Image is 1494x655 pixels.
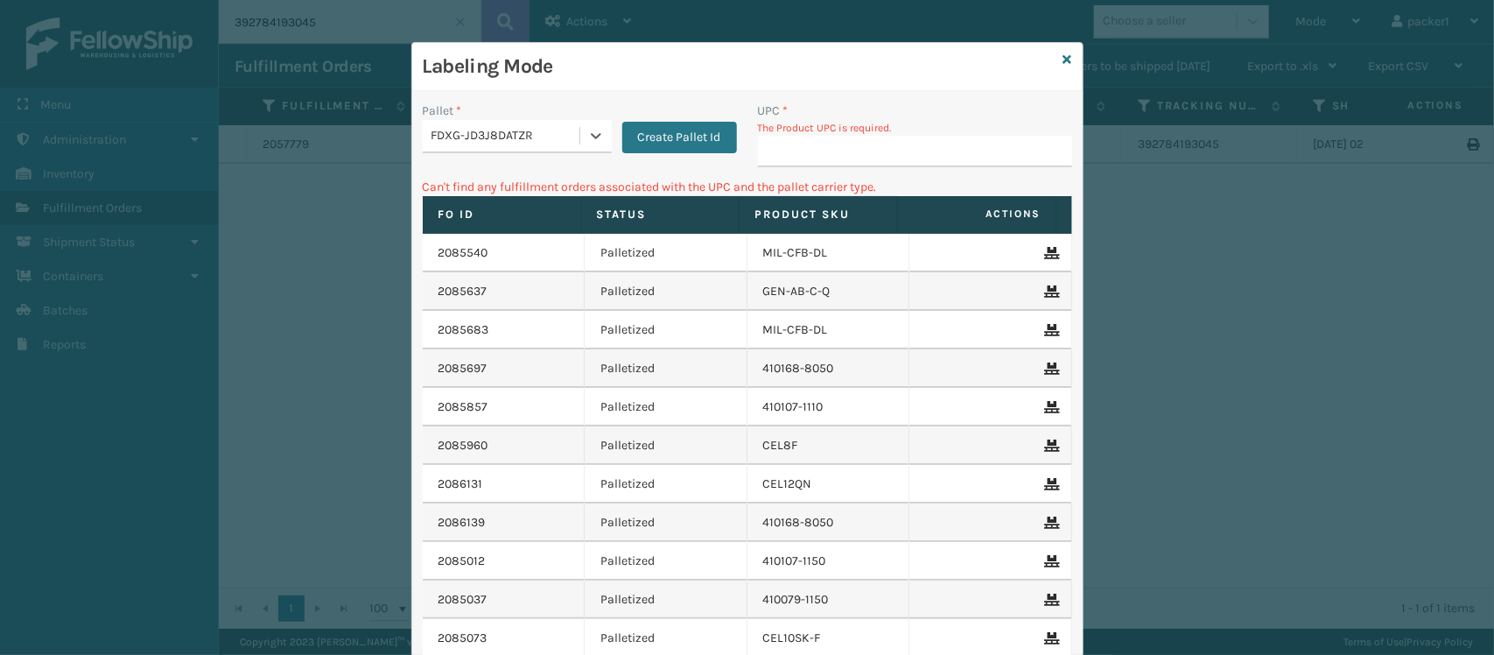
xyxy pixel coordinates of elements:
[585,504,747,542] td: Palletized
[747,272,910,311] td: GEN-AB-C-Q
[585,465,747,504] td: Palletized
[438,475,483,493] a: 2086131
[747,504,910,542] td: 410168-8050
[747,388,910,426] td: 410107-1110
[758,120,1072,136] p: The Product UPC is required.
[622,122,737,153] button: Create Pallet Id
[1045,478,1056,490] i: Remove From Pallet
[597,207,723,222] label: Status
[431,127,581,145] div: FDXG-JD3J8DATZR
[758,102,789,120] label: UPC
[423,102,462,120] label: Pallet
[1045,247,1056,259] i: Remove From Pallet
[1045,401,1056,413] i: Remove From Pallet
[438,437,488,454] a: 2085960
[1045,594,1056,606] i: Remove From Pallet
[438,553,486,570] a: 2085012
[747,542,910,581] td: 410107-1150
[438,360,487,377] a: 2085697
[438,514,486,532] a: 2086139
[423,53,1056,80] h3: Labeling Mode
[1045,285,1056,298] i: Remove From Pallet
[585,581,747,619] td: Palletized
[438,321,489,339] a: 2085683
[423,178,1072,196] p: Can't find any fulfillment orders associated with the UPC and the pallet carrier type.
[438,630,487,647] a: 2085073
[585,388,747,426] td: Palletized
[585,349,747,388] td: Palletized
[438,244,488,262] a: 2085540
[438,283,487,300] a: 2085637
[1045,440,1056,452] i: Remove From Pallet
[585,311,747,349] td: Palletized
[1045,517,1056,529] i: Remove From Pallet
[1045,363,1056,375] i: Remove From Pallet
[438,207,565,222] label: Fo Id
[585,426,747,465] td: Palletized
[747,465,910,504] td: CEL12QN
[438,591,487,609] a: 2085037
[1045,632,1056,644] i: Remove From Pallet
[747,581,910,619] td: 410079-1150
[747,349,910,388] td: 410168-8050
[585,542,747,581] td: Palletized
[585,234,747,272] td: Palletized
[747,311,910,349] td: MIL-CFB-DL
[747,234,910,272] td: MIL-CFB-DL
[1045,555,1056,567] i: Remove From Pallet
[438,398,488,416] a: 2085857
[585,272,747,311] td: Palletized
[747,426,910,465] td: CEL8F
[903,200,1052,229] span: Actions
[755,207,881,222] label: Product SKU
[1045,324,1056,336] i: Remove From Pallet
